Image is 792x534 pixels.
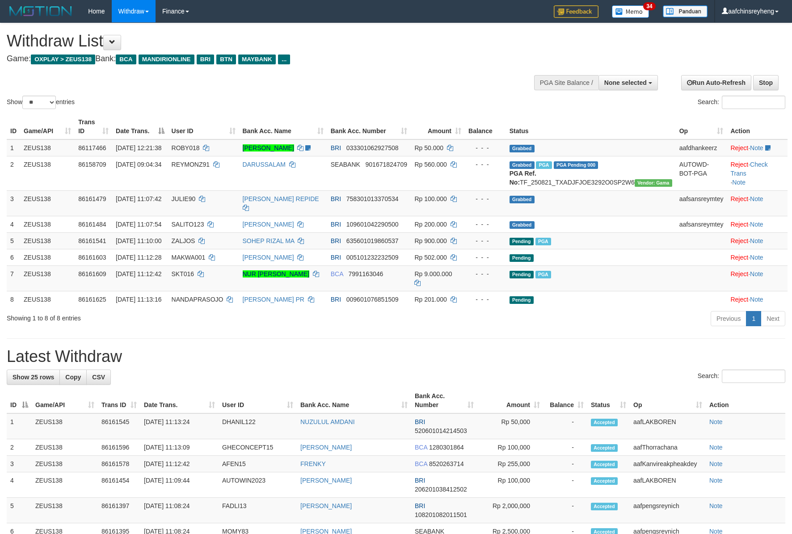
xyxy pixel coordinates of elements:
[238,55,276,64] span: MAYBANK
[20,216,75,232] td: ZEUS138
[346,296,399,303] span: Copy 009601076851509 to clipboard
[7,32,519,50] h1: Withdraw List
[7,156,20,190] td: 2
[543,472,587,498] td: -
[140,413,219,439] td: [DATE] 11:13:24
[543,413,587,439] td: -
[414,144,443,151] span: Rp 50.000
[219,439,297,456] td: GHECONCEPT15
[468,160,502,169] div: - - -
[730,144,748,151] a: Reject
[663,5,708,17] img: panduan.png
[65,374,81,381] span: Copy
[219,388,297,413] th: User ID: activate to sort column ascending
[414,195,447,202] span: Rp 100.000
[536,161,552,169] span: Marked by aafpengsreynich
[112,114,168,139] th: Date Trans.: activate to sort column descending
[32,456,98,472] td: ZEUS138
[7,413,32,439] td: 1
[20,190,75,216] td: ZEUS138
[411,388,477,413] th: Bank Acc. Number: activate to sort column ascending
[219,472,297,498] td: AUTOWIN2023
[300,418,355,425] a: NUZULUL AMDANI
[98,413,140,439] td: 86161545
[727,232,788,249] td: ·
[676,114,727,139] th: Op: activate to sort column ascending
[429,444,464,451] span: Copy 1280301864 to clipboard
[331,195,341,202] span: BRI
[92,374,105,381] span: CSV
[331,254,341,261] span: BRI
[31,55,95,64] span: OXPLAY > ZEUS138
[172,144,200,151] span: ROBY018
[630,413,706,439] td: aafLAKBOREN
[681,75,751,90] a: Run Auto-Refresh
[116,55,136,64] span: BCA
[78,237,106,244] span: 86161541
[698,370,785,383] label: Search:
[98,439,140,456] td: 86161596
[22,96,56,109] select: Showentries
[346,195,399,202] span: Copy 758301013370534 to clipboard
[730,221,748,228] a: Reject
[414,237,447,244] span: Rp 900.000
[535,238,551,245] span: Marked by aafpengsreynich
[116,270,161,278] span: [DATE] 11:12:42
[243,221,294,228] a: [PERSON_NAME]
[591,461,618,468] span: Accepted
[331,221,341,228] span: BRI
[709,444,723,451] a: Note
[243,270,309,278] a: NUR [PERSON_NAME]
[172,221,204,228] span: SALITO123
[32,439,98,456] td: ZEUS138
[510,196,535,203] span: Grabbed
[243,237,295,244] a: SOHEP RIZAL MA
[331,296,341,303] span: BRI
[468,143,502,152] div: - - -
[750,221,763,228] a: Note
[543,498,587,523] td: -
[746,311,761,326] a: 1
[753,75,779,90] a: Stop
[75,114,112,139] th: Trans ID: activate to sort column ascending
[709,502,723,509] a: Note
[331,144,341,151] span: BRI
[587,388,630,413] th: Status: activate to sort column ascending
[7,291,20,307] td: 8
[727,114,788,139] th: Action
[297,388,411,413] th: Bank Acc. Name: activate to sort column ascending
[604,79,647,86] span: None selected
[711,311,746,326] a: Previous
[612,5,649,18] img: Button%20Memo.svg
[727,249,788,265] td: ·
[348,270,383,278] span: Copy 7991163046 to clipboard
[140,439,219,456] td: [DATE] 11:13:09
[630,456,706,472] td: aafKanvireakpheakdey
[219,498,297,523] td: FADLI13
[7,249,20,265] td: 6
[510,254,534,262] span: Pending
[20,249,75,265] td: ZEUS138
[7,190,20,216] td: 3
[20,265,75,291] td: ZEUS138
[415,477,425,484] span: BRI
[7,388,32,413] th: ID: activate to sort column descending
[13,374,54,381] span: Show 25 rows
[732,179,746,186] a: Note
[415,444,427,451] span: BCA
[477,439,543,456] td: Rp 100,000
[7,96,75,109] label: Show entries
[415,418,425,425] span: BRI
[698,96,785,109] label: Search:
[219,456,297,472] td: AFEN15
[510,296,534,304] span: Pending
[20,156,75,190] td: ZEUS138
[591,444,618,452] span: Accepted
[706,388,785,413] th: Action
[78,270,106,278] span: 86161609
[140,498,219,523] td: [DATE] 11:08:24
[676,216,727,232] td: aafsansreymtey
[78,221,106,228] span: 86161484
[331,237,341,244] span: BRI
[239,114,327,139] th: Bank Acc. Name: activate to sort column ascending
